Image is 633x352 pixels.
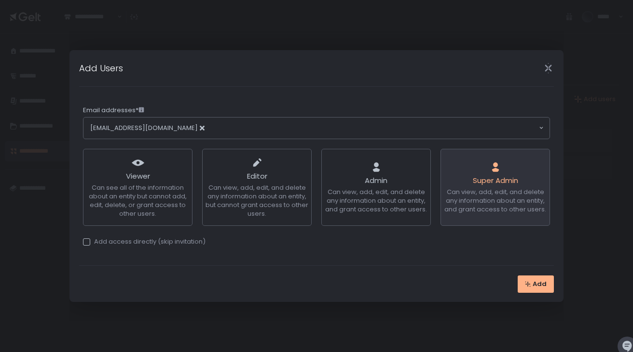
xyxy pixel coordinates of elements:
[533,63,564,74] div: Close
[79,62,123,75] h1: Add Users
[83,106,144,115] span: Email addresses*
[206,183,308,218] span: Can view, add, edit, and delete any information about an entity, but cannot grant access to other...
[247,171,267,181] span: Editor
[90,123,214,133] span: [EMAIL_ADDRESS][DOMAIN_NAME]
[325,187,427,214] span: Can view, add, edit, and delete any information about an entity, and grant access to other users.
[533,280,547,288] span: Add
[89,183,187,218] span: Can see all of the information about an entity but cannot add, edit, delete, or grant access to o...
[473,175,518,185] span: Super Admin
[83,117,550,139] div: Search for option
[444,187,546,214] span: Can view, add, edit, and delete any information about an entity, and grant access to other users.
[518,275,554,293] button: Add
[214,123,538,133] input: Search for option
[365,175,387,185] span: Admin
[126,171,150,181] span: Viewer
[200,126,205,130] button: Deselect alex.quez@gmail.com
